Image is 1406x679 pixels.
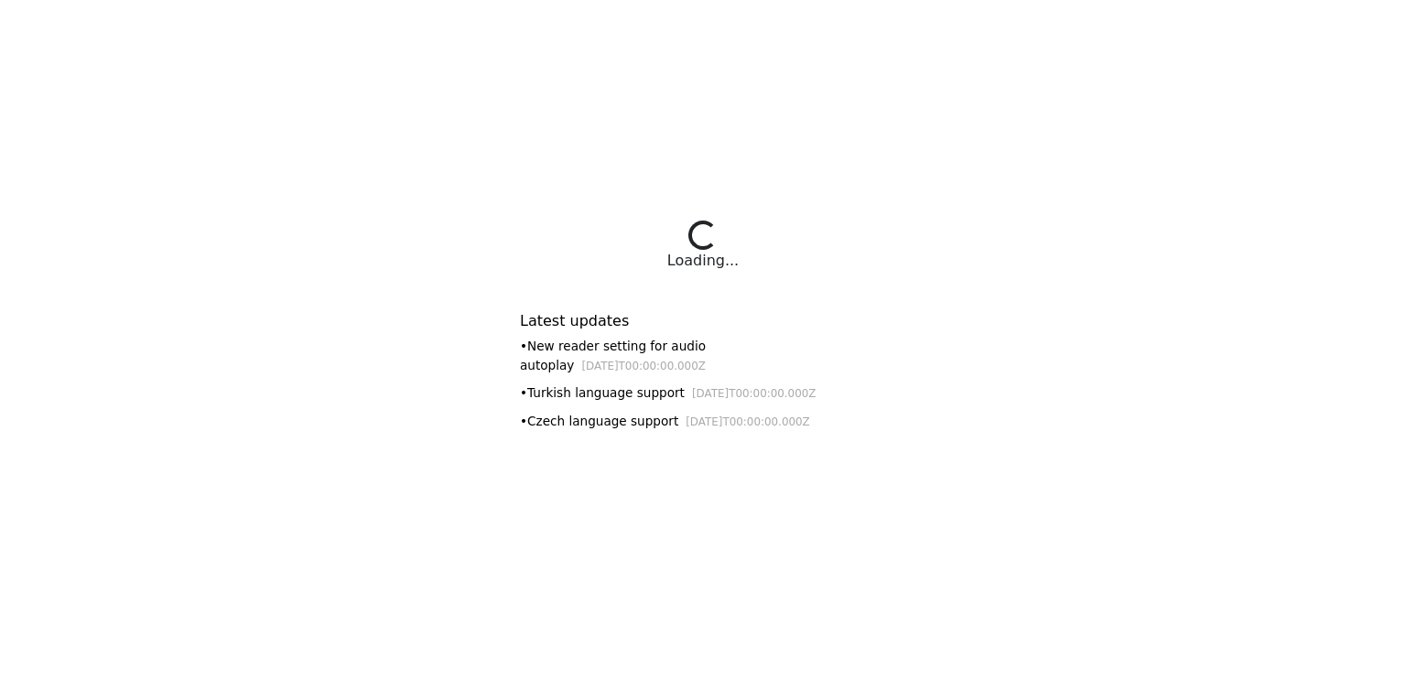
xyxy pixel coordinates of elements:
h6: Latest updates [520,312,886,329]
small: [DATE]T00:00:00.000Z [686,415,810,428]
small: [DATE]T00:00:00.000Z [692,387,817,400]
small: [DATE]T00:00:00.000Z [581,360,706,372]
div: Loading... [667,250,739,272]
div: • Turkish language support [520,383,886,403]
div: • New reader setting for audio autoplay [520,337,886,374]
div: • Czech language support [520,412,886,431]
